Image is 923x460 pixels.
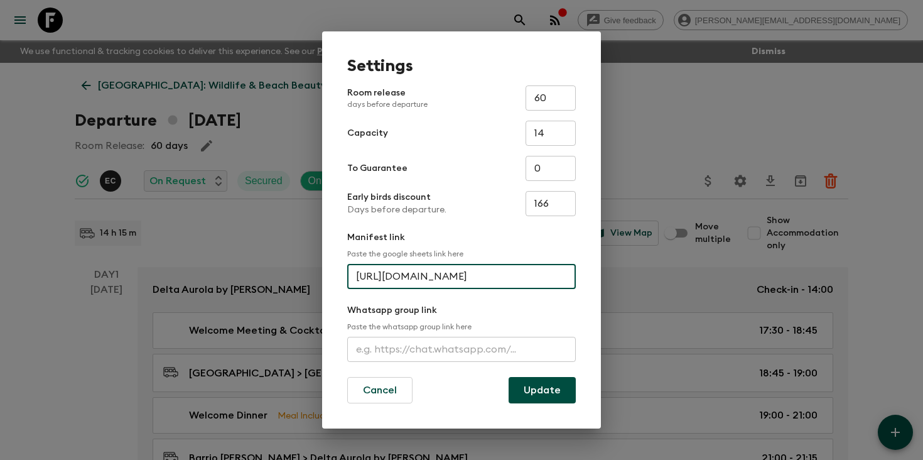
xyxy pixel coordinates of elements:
p: Early birds discount [347,191,446,204]
p: Capacity [347,127,388,140]
input: e.g. https://chat.whatsapp.com/... [347,337,576,362]
p: days before departure [347,99,428,109]
button: Cancel [347,377,413,403]
p: Days before departure. [347,204,446,216]
p: To Guarantee [347,162,408,175]
p: Paste the google sheets link here [347,249,576,259]
p: Manifest link [347,231,576,244]
input: e.g. 4 [526,156,576,181]
input: e.g. 30 [526,85,576,111]
p: Paste the whatsapp group link here [347,322,576,332]
input: e.g. https://docs.google.com/spreadsheets/d/1P7Zz9v8J0vXy1Q/edit#gid=0 [347,264,576,289]
p: Whatsapp group link [347,304,576,317]
input: e.g. 14 [526,121,576,146]
button: Update [509,377,576,403]
h1: Settings [347,57,576,75]
p: Room release [347,87,428,109]
input: e.g. 180 [526,191,576,216]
